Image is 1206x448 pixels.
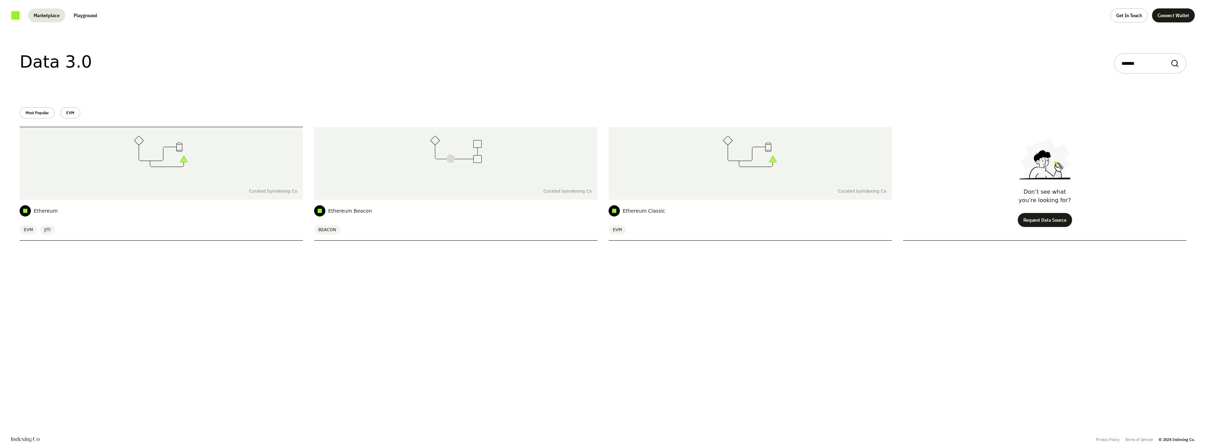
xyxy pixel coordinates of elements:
[249,188,297,194] span: Curated by Indexing Co
[20,107,55,118] button: Most Popular
[28,8,65,22] button: Marketplace
[1125,437,1153,442] a: Terms of Service
[1159,437,1195,442] span: © 2024 Indexing Co.
[1018,213,1072,227] button: Request Data Source
[609,225,626,235] span: EVM
[543,188,592,194] span: Curated by Indexing Co
[1018,188,1071,205] p: Don’t see what you’re looking for?
[68,8,103,22] button: Playground
[623,207,665,214] span: Ethereum Classic
[40,225,55,235] span: JITI
[328,207,372,214] span: Ethereum Beacon
[838,188,886,194] span: Curated by Indexing Co
[20,225,37,235] span: EVM
[1152,8,1195,22] button: Connect Wallet
[60,107,80,118] button: EVM
[34,207,57,214] span: Ethereum
[314,225,340,235] span: BEACON
[1110,8,1148,22] button: Get In Touch
[20,53,92,74] h1: Data 3.0
[1096,437,1119,442] a: Privacy Policy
